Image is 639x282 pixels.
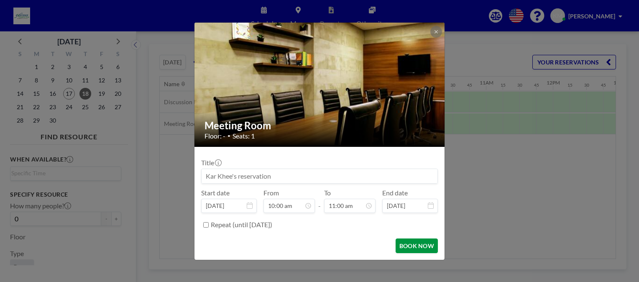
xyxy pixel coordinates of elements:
[201,159,221,167] label: Title
[211,220,272,229] label: Repeat (until [DATE])
[204,132,225,140] span: Floor: -
[318,192,321,210] span: -
[324,189,331,197] label: To
[396,238,438,253] button: BOOK NOW
[194,1,445,168] img: 537.jpg
[263,189,279,197] label: From
[233,132,255,140] span: Seats: 1
[202,169,437,183] input: Kar Khee's reservation
[204,119,435,132] h2: Meeting Room
[382,189,408,197] label: End date
[227,133,230,139] span: •
[201,189,230,197] label: Start date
